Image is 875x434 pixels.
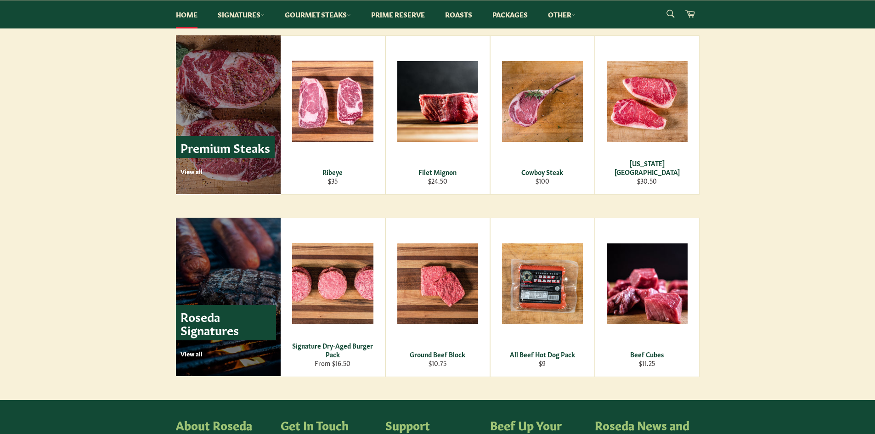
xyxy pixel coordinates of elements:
[496,350,588,359] div: All Beef Hot Dog Pack
[292,61,373,142] img: Ribeye
[281,418,376,431] h4: Get In Touch
[181,167,275,175] p: View all
[286,176,379,185] div: $35
[483,0,537,28] a: Packages
[176,136,275,158] p: Premium Steaks
[292,243,373,324] img: Signature Dry-Aged Burger Pack
[176,218,281,376] a: Roseda Signatures View all
[362,0,434,28] a: Prime Reserve
[397,61,478,142] img: Filet Mignon
[502,61,583,142] img: Cowboy Steak
[391,350,484,359] div: Ground Beef Block
[286,341,379,359] div: Signature Dry-Aged Burger Pack
[595,218,700,377] a: Beef Cubes Beef Cubes $11.25
[281,218,385,377] a: Signature Dry-Aged Burger Pack Signature Dry-Aged Burger Pack From $16.50
[391,176,484,185] div: $24.50
[595,35,700,195] a: New York Strip [US_STATE][GEOGRAPHIC_DATA] $30.50
[176,305,276,340] p: Roseda Signatures
[601,350,693,359] div: Beef Cubes
[281,35,385,195] a: Ribeye Ribeye $35
[490,35,595,195] a: Cowboy Steak Cowboy Steak $100
[496,176,588,185] div: $100
[385,35,490,195] a: Filet Mignon Filet Mignon $24.50
[436,0,481,28] a: Roasts
[607,61,688,142] img: New York Strip
[601,159,693,177] div: [US_STATE][GEOGRAPHIC_DATA]
[607,243,688,324] img: Beef Cubes
[276,0,360,28] a: Gourmet Steaks
[176,418,271,431] h4: About Roseda
[286,359,379,367] div: From $16.50
[601,176,693,185] div: $30.50
[397,243,478,324] img: Ground Beef Block
[496,359,588,367] div: $9
[385,418,481,431] h4: Support
[167,0,207,28] a: Home
[502,243,583,324] img: All Beef Hot Dog Pack
[496,168,588,176] div: Cowboy Steak
[391,168,484,176] div: Filet Mignon
[391,359,484,367] div: $10.75
[209,0,274,28] a: Signatures
[601,359,693,367] div: $11.25
[181,349,276,358] p: View all
[385,218,490,377] a: Ground Beef Block Ground Beef Block $10.75
[286,168,379,176] div: Ribeye
[176,35,281,194] a: Premium Steaks View all
[539,0,585,28] a: Other
[490,218,595,377] a: All Beef Hot Dog Pack All Beef Hot Dog Pack $9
